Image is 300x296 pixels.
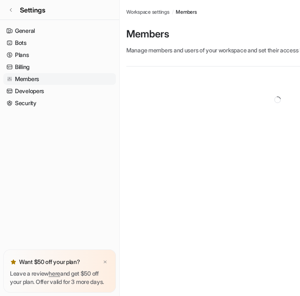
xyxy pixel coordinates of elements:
[126,8,170,16] a: Workspace settings
[19,258,80,266] p: Want $50 off your plan?
[3,49,116,61] a: Plans
[49,270,60,277] a: here
[3,61,116,73] a: Billing
[20,5,45,15] span: Settings
[3,97,116,109] a: Security
[3,73,116,85] a: Members
[176,8,197,16] a: Members
[10,259,17,265] img: star
[3,85,116,97] a: Developers
[10,269,109,286] p: Leave a review and get $50 off your plan. Offer valid for 3 more days.
[3,37,116,49] a: Bots
[3,25,116,37] a: General
[172,8,174,16] span: /
[103,259,108,265] img: x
